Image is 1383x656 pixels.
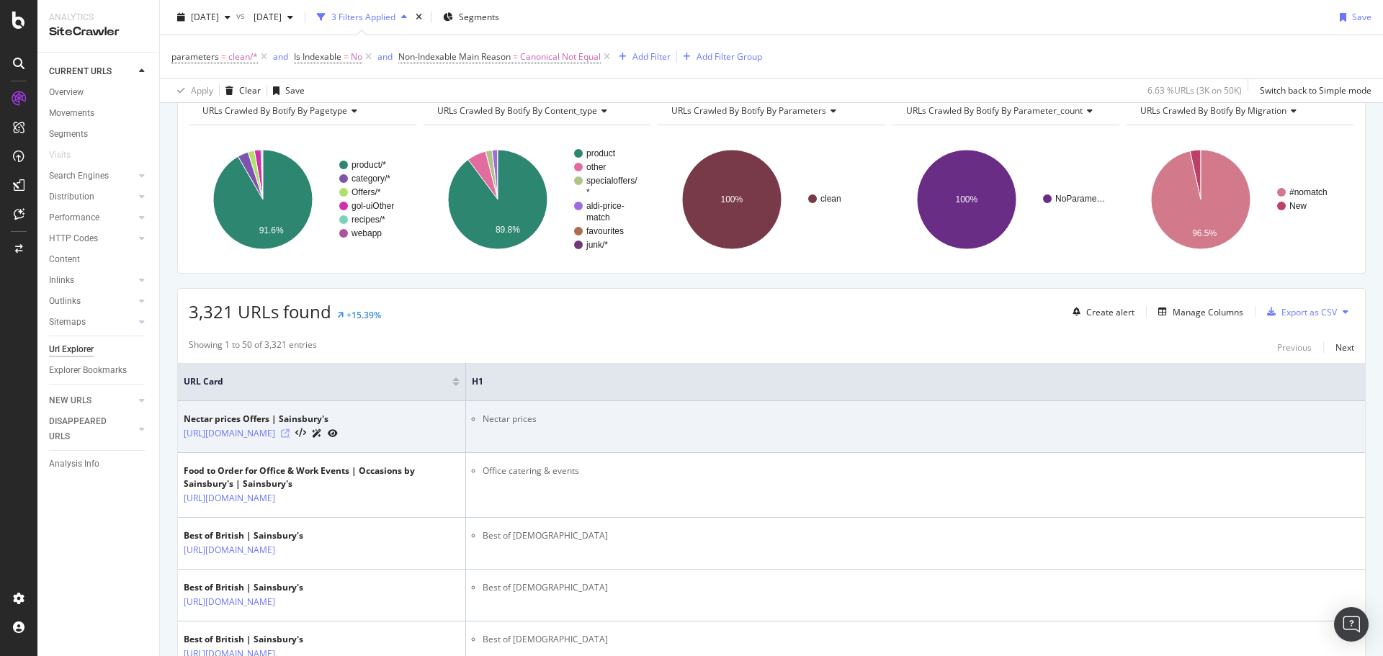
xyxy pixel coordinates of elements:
[259,225,284,235] text: 91.6%
[1335,341,1354,354] div: Next
[632,50,671,63] div: Add Filter
[184,581,338,594] div: Best of British | Sainsbury's
[906,104,1083,117] span: URLs Crawled By Botify By parameter_count
[221,50,226,63] span: =
[1254,79,1371,102] button: Switch back to Simple mode
[352,174,390,184] text: category/*
[1137,99,1341,122] h4: URLs Crawled By Botify By migration
[1127,137,1352,262] div: A chart.
[413,10,425,24] div: times
[49,106,94,121] div: Movements
[346,309,381,321] div: +15.39%
[49,342,94,357] div: Url Explorer
[49,294,81,309] div: Outlinks
[191,11,219,23] span: 2025 Oct. 6th
[671,104,826,117] span: URLs Crawled By Botify By parameters
[352,215,385,225] text: recipes/*
[191,84,213,96] div: Apply
[424,137,649,262] svg: A chart.
[1334,6,1371,29] button: Save
[49,169,135,184] a: Search Engines
[49,457,149,472] a: Analysis Info
[49,273,135,288] a: Inlinks
[1140,104,1286,117] span: URLs Crawled By Botify By migration
[459,11,499,23] span: Segments
[49,148,71,163] div: Visits
[171,79,213,102] button: Apply
[200,99,403,122] h4: URLs Crawled By Botify By pagetype
[677,48,762,66] button: Add Filter Group
[49,315,135,330] a: Sitemaps
[49,252,149,267] a: Content
[352,187,381,197] text: Offers/*
[955,194,977,205] text: 100%
[483,464,1359,477] li: Office catering & events
[184,491,275,506] a: [URL][DOMAIN_NAME]
[1055,194,1105,204] text: NoParame…
[49,393,91,408] div: NEW URLS
[49,393,135,408] a: NEW URLS
[49,294,135,309] a: Outlinks
[697,50,762,63] div: Add Filter Group
[49,210,135,225] a: Performance
[312,426,322,441] a: AI Url Details
[586,148,616,158] text: product
[184,543,275,557] a: [URL][DOMAIN_NAME]
[49,24,148,40] div: SiteCrawler
[49,127,149,142] a: Segments
[49,85,84,100] div: Overview
[483,581,1359,594] li: Best of [DEMOGRAPHIC_DATA]
[184,633,340,646] div: Best of British | Sainsbury's
[49,363,127,378] div: Explorer Bookmarks
[1260,84,1371,96] div: Switch back to Simple mode
[49,127,88,142] div: Segments
[437,6,505,29] button: Segments
[820,194,841,204] text: clean
[351,228,382,238] text: webapp
[49,210,99,225] div: Performance
[1277,341,1312,354] div: Previous
[437,104,597,117] span: URLs Crawled By Botify By content_type
[184,529,338,542] div: Best of British | Sainsbury's
[658,137,883,262] svg: A chart.
[49,169,109,184] div: Search Engines
[613,48,671,66] button: Add Filter
[1067,300,1134,323] button: Create alert
[1261,300,1337,323] button: Export as CSV
[311,6,413,29] button: 3 Filters Applied
[49,106,149,121] a: Movements
[184,426,275,441] a: [URL][DOMAIN_NAME]
[328,426,338,441] a: URL Inspection
[1193,228,1217,238] text: 96.5%
[184,595,275,609] a: [URL][DOMAIN_NAME]
[586,176,637,186] text: specialoffers/
[513,50,518,63] span: =
[49,414,122,444] div: DISAPPEARED URLS
[586,226,624,236] text: favourites
[1277,338,1312,356] button: Previous
[495,225,519,235] text: 89.8%
[1289,201,1307,211] text: New
[1335,338,1354,356] button: Next
[49,273,74,288] div: Inlinks
[377,50,393,63] button: and
[184,464,460,490] div: Food to Order for Office & Work Events | Occasions by Sainsbury's | Sainsbury's
[273,50,288,63] button: and
[586,240,608,250] text: junk/*
[586,162,606,172] text: other
[228,47,258,67] span: clean/*
[295,428,306,439] button: View HTML Source
[171,6,236,29] button: [DATE]
[294,50,341,63] span: Is Indexable
[586,201,625,211] text: aldi-price-
[236,9,248,22] span: vs
[49,252,80,267] div: Content
[202,104,347,117] span: URLs Crawled By Botify By pagetype
[248,11,282,23] span: 2025 Sep. 22nd
[352,201,394,211] text: gol-uiOther
[189,137,414,262] svg: A chart.
[1147,84,1242,96] div: 6.63 % URLs ( 3K on 50K )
